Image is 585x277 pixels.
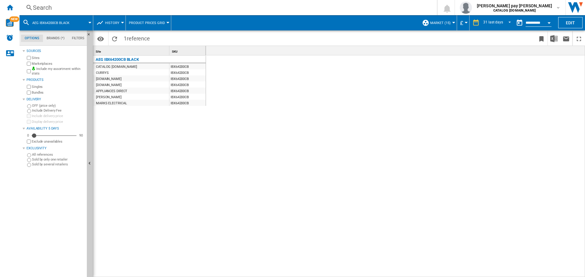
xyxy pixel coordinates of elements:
div: [DOMAIN_NAME] [96,76,122,82]
label: Exclude unavailables [32,139,84,144]
div: Products [27,78,84,82]
input: Sold by only one retailer [27,158,31,162]
label: OFF (price only) [32,103,84,108]
input: Sites [27,56,31,60]
div: 31 last days [483,20,503,24]
button: Market (15) [430,15,454,30]
span: £ [460,20,463,26]
label: Include my assortment within stats [32,67,84,76]
button: Maximize [573,31,585,46]
div: Availability 5 Days [27,126,84,131]
button: Bookmark this report [535,31,548,46]
input: Display delivery price [27,120,31,124]
md-tab-item: Filters [68,35,88,42]
md-slider: Availability [32,133,76,139]
div: Delivery [27,97,84,102]
button: Edit [558,17,583,28]
input: Include my assortment within stats [27,68,31,75]
button: Reload [108,31,121,46]
img: wise-card.svg [6,19,14,27]
div: Market (15) [422,15,454,30]
span: reference [127,35,150,42]
label: Bundles [32,90,84,95]
div: IBX64200CB [169,81,206,88]
div: IBX64200CB [169,63,206,69]
md-select: REPORTS.WIZARD.STEPS.REPORT.STEPS.REPORT_OPTIONS.PERIOD: 31 last days [483,18,513,28]
div: IBX64200CB [169,94,206,100]
div: MARKS ELECTRICAL [96,100,127,106]
span: Product prices grid [129,21,165,25]
button: Download in Excel [548,31,560,46]
div: IBX64200CB [169,88,206,94]
div: 90 [78,133,84,138]
input: All references [27,153,31,157]
button: Hide [87,30,94,41]
label: All references [32,152,84,157]
div: CURRYS [96,70,108,76]
span: [PERSON_NAME] pay [PERSON_NAME] [477,3,552,9]
button: Options [94,33,107,44]
span: AEG IBX64200CB BLACK [32,21,69,25]
md-menu: Currency [457,15,470,30]
div: IBX64200CB [169,100,206,106]
button: History [105,15,122,30]
div: Sort None [171,46,206,55]
label: Sold by only one retailer [32,157,84,162]
b: CATALOG [DOMAIN_NAME] [493,9,536,12]
span: History [105,21,119,25]
button: Product prices grid [129,15,168,30]
input: Include delivery price [27,114,31,118]
button: Open calendar [544,16,555,27]
img: mysite-bg-18x18.png [32,67,35,70]
div: IBX64200CB [169,69,206,75]
label: Display delivery price [32,119,84,124]
span: Market (15) [430,21,451,25]
input: Sold by several retailers [27,163,31,167]
div: IBX64200CB [169,75,206,81]
md-tab-item: Brands (*) [43,35,68,42]
button: Send this report by email [560,31,572,46]
div: Sort None [94,46,169,55]
div: Exclusivity [27,146,84,151]
button: £ [460,15,466,30]
label: Singles [32,85,84,89]
input: Include Delivery Fee [27,109,31,113]
div: [PERSON_NAME] [96,94,122,100]
img: excel-24x24.png [550,35,558,42]
span: 1 [121,31,153,44]
span: Site [96,50,101,53]
input: Marketplaces [27,62,31,66]
input: OFF (price only) [27,104,31,108]
div: APPLIANCES DIRECT [96,88,127,94]
label: Sold by several retailers [32,162,84,167]
div: History [96,15,122,30]
img: alerts-logo.svg [6,34,13,41]
input: Singles [27,85,31,89]
div: AEG IBX64200CB BLACK [96,56,139,63]
label: Sites [32,56,84,60]
div: AEG IBX64200CB BLACK [23,15,90,30]
label: Include delivery price [32,114,84,118]
md-tab-item: Options [21,35,43,42]
button: AEG IBX64200CB BLACK [32,15,76,30]
div: [DOMAIN_NAME] [96,82,122,88]
label: Marketplaces [32,61,84,66]
div: Sources [27,49,84,54]
img: profile.jpg [460,2,472,14]
span: NEW [9,16,19,22]
input: Display delivery price [27,140,31,144]
label: Include Delivery Fee [32,108,84,113]
button: md-calendar [513,17,526,29]
div: CATALOG [DOMAIN_NAME] [96,64,137,70]
div: SKU Sort None [171,46,206,55]
span: SKU [172,50,178,53]
div: Site Sort None [94,46,169,55]
input: Bundles [27,91,31,95]
div: 0 [26,133,30,138]
div: Search [33,3,421,12]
